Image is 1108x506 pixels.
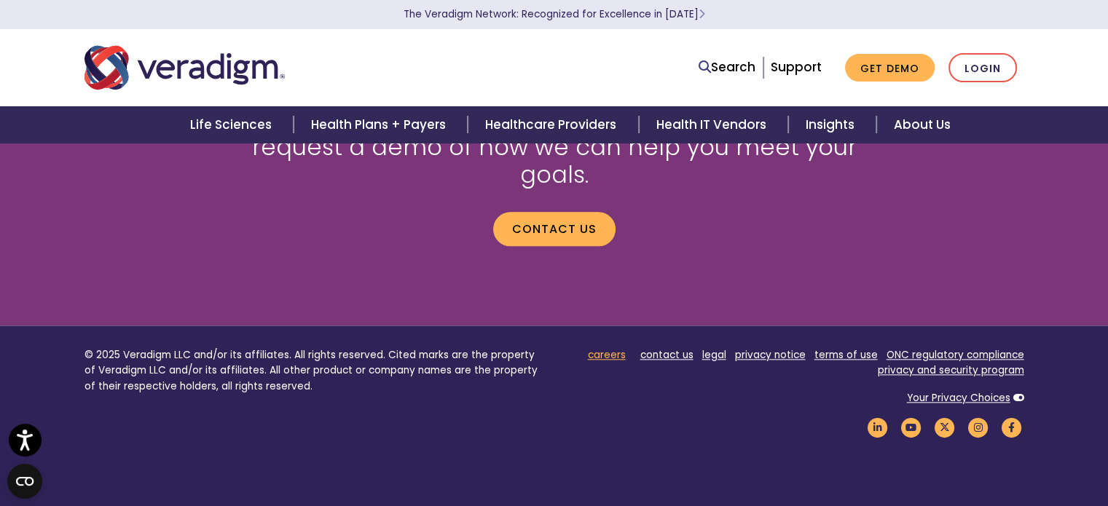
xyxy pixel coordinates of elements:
h2: Speak with a Veradigm Account Executive or request a demo of how we can help you meet your goals. [245,105,864,189]
a: contact us [640,348,694,362]
a: Veradigm YouTube Link [899,420,924,434]
a: Search [699,58,755,77]
button: Open CMP widget [7,464,42,499]
a: Support [771,58,822,76]
a: privacy notice [735,348,806,362]
a: Veradigm Twitter Link [932,420,957,434]
img: Veradigm logo [85,44,285,92]
p: © 2025 Veradigm LLC and/or its affiliates. All rights reserved. Cited marks are the property of V... [85,347,543,395]
a: Get Demo [845,54,935,82]
a: Health IT Vendors [639,106,788,143]
a: Veradigm Facebook Link [999,420,1024,434]
a: ONC regulatory compliance [887,348,1024,362]
a: Login [948,53,1017,83]
a: Healthcare Providers [468,106,638,143]
a: Your Privacy Choices [907,391,1010,405]
a: About Us [876,106,968,143]
a: privacy and security program [878,363,1024,377]
a: Health Plans + Payers [294,106,468,143]
a: legal [702,348,726,362]
a: Veradigm Instagram Link [966,420,991,434]
a: Contact us [493,212,616,245]
a: Life Sciences [173,106,294,143]
a: Insights [788,106,876,143]
a: careers [588,348,626,362]
a: The Veradigm Network: Recognized for Excellence in [DATE]Learn More [404,7,705,21]
a: terms of use [814,348,878,362]
a: Veradigm LinkedIn Link [865,420,890,434]
span: Learn More [699,7,705,21]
